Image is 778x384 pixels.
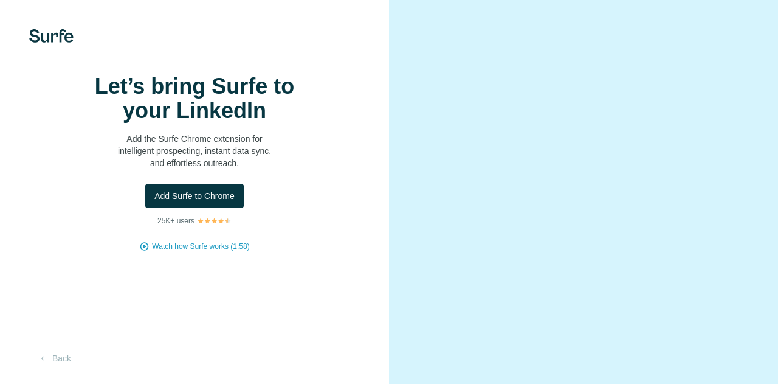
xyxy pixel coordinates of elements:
h1: Let’s bring Surfe to your LinkedIn [73,74,316,123]
img: Surfe's logo [29,29,74,43]
button: Back [29,347,80,369]
span: Add Surfe to Chrome [154,190,235,202]
img: Rating Stars [197,217,232,225]
p: Add the Surfe Chrome extension for intelligent prospecting, instant data sync, and effortless out... [73,133,316,169]
p: 25K+ users [157,215,194,226]
button: Add Surfe to Chrome [145,184,244,208]
button: Watch how Surfe works (1:58) [152,241,249,252]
